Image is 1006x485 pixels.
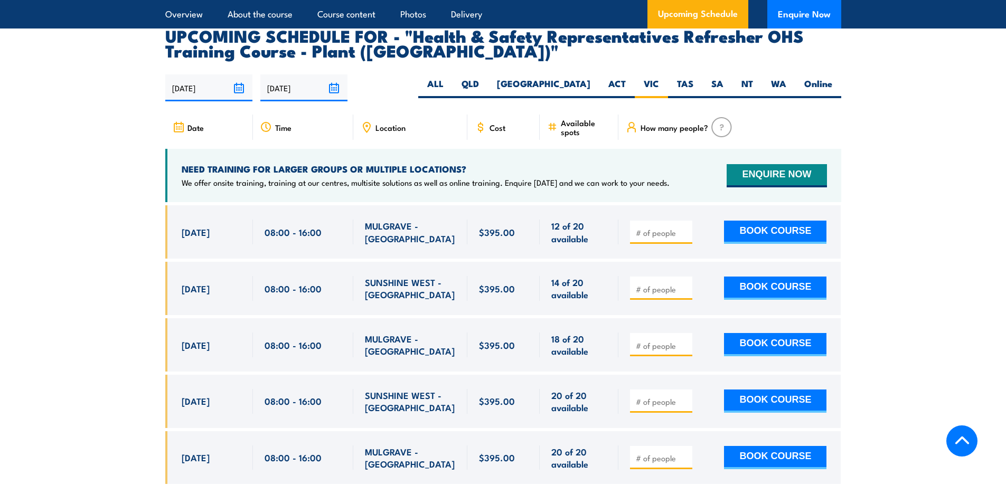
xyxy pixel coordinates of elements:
span: 08:00 - 16:00 [265,226,322,238]
span: $395.00 [479,395,515,407]
span: How many people? [641,123,708,132]
span: [DATE] [182,451,210,463]
input: # of people [636,227,689,238]
span: SUNSHINE WEST - [GEOGRAPHIC_DATA] [365,276,456,301]
label: Online [795,78,841,98]
span: $395.00 [479,339,515,351]
label: QLD [453,78,488,98]
button: BOOK COURSE [724,446,826,469]
label: [GEOGRAPHIC_DATA] [488,78,599,98]
span: [DATE] [182,226,210,238]
span: MULGRAVE - [GEOGRAPHIC_DATA] [365,332,456,357]
h4: NEED TRAINING FOR LARGER GROUPS OR MULTIPLE LOCATIONS? [182,163,670,175]
span: Cost [490,123,505,132]
span: 08:00 - 16:00 [265,451,322,463]
label: NT [732,78,762,98]
label: ACT [599,78,635,98]
span: Time [275,123,292,132]
label: WA [762,78,795,98]
span: MULGRAVE - [GEOGRAPHIC_DATA] [365,445,456,470]
button: BOOK COURSE [724,333,826,356]
input: # of people [636,396,689,407]
input: From date [165,74,252,101]
label: TAS [668,78,702,98]
button: BOOK COURSE [724,389,826,413]
input: # of people [636,340,689,351]
span: 14 of 20 available [551,276,607,301]
span: $395.00 [479,451,515,463]
span: 08:00 - 16:00 [265,282,322,294]
span: [DATE] [182,282,210,294]
button: BOOK COURSE [724,277,826,300]
span: Available spots [561,118,611,136]
label: ALL [418,78,453,98]
span: 08:00 - 16:00 [265,339,322,351]
span: 20 of 20 available [551,445,607,470]
span: 12 of 20 available [551,220,607,244]
button: BOOK COURSE [724,221,826,244]
span: $395.00 [479,226,515,238]
span: SUNSHINE WEST - [GEOGRAPHIC_DATA] [365,389,456,414]
span: MULGRAVE - [GEOGRAPHIC_DATA] [365,220,456,244]
span: Date [187,123,204,132]
span: Location [375,123,406,132]
h2: UPCOMING SCHEDULE FOR - "Health & Safety Representatives Refresher OHS Training Course - Plant ([... [165,28,841,58]
input: # of people [636,453,689,463]
label: VIC [635,78,668,98]
button: ENQUIRE NOW [727,164,826,187]
span: 18 of 20 available [551,332,607,357]
label: SA [702,78,732,98]
input: # of people [636,284,689,294]
span: 08:00 - 16:00 [265,395,322,407]
input: To date [260,74,347,101]
span: [DATE] [182,395,210,407]
span: 20 of 20 available [551,389,607,414]
span: $395.00 [479,282,515,294]
span: [DATE] [182,339,210,351]
p: We offer onsite training, training at our centres, multisite solutions as well as online training... [182,177,670,188]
